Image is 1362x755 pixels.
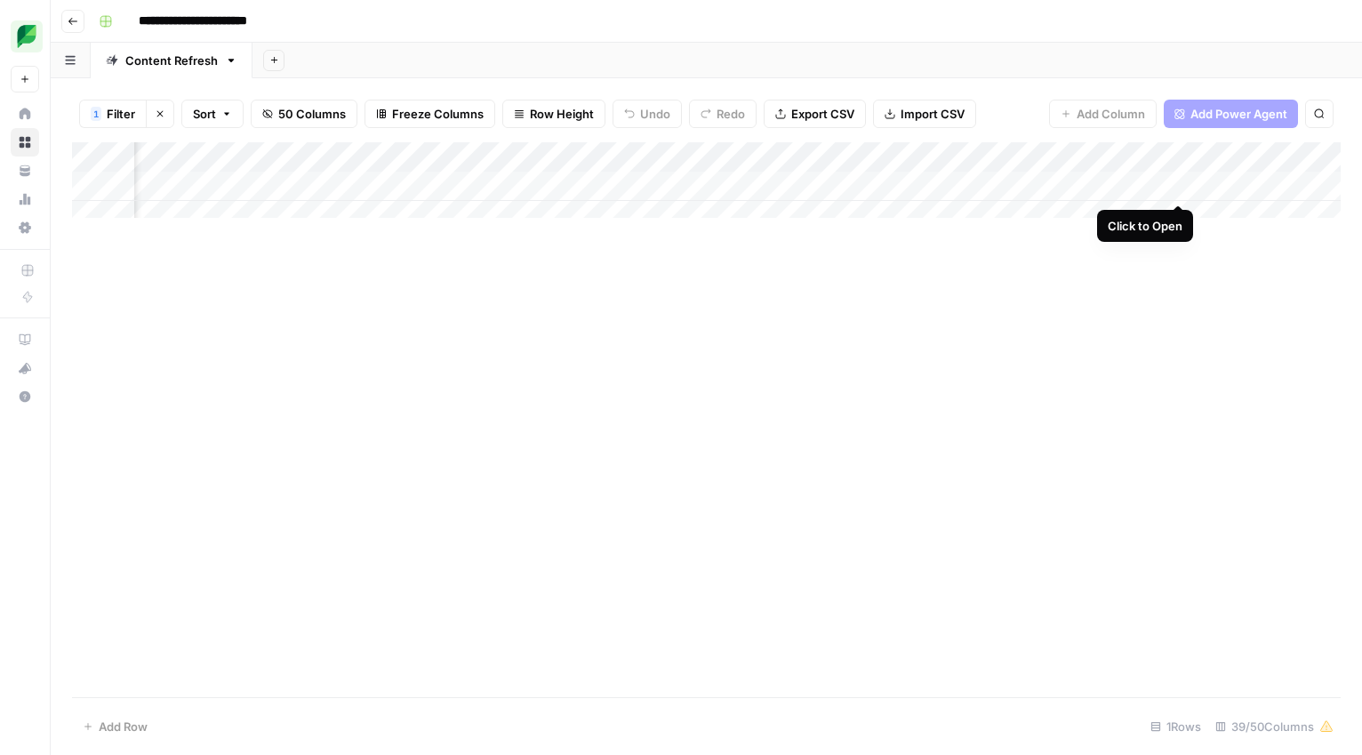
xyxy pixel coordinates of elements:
img: SproutSocial Logo [11,20,43,52]
span: Add Row [99,718,148,735]
button: 50 Columns [251,100,357,128]
a: AirOps Academy [11,325,39,354]
span: 1 [93,107,99,121]
div: Content Refresh [125,52,218,69]
button: Row Height [502,100,605,128]
span: Add Power Agent [1190,105,1287,123]
span: Add Column [1077,105,1145,123]
span: 50 Columns [278,105,346,123]
div: What's new? [12,355,38,382]
button: Add Row [72,712,158,741]
button: Export CSV [764,100,866,128]
a: Content Refresh [91,43,252,78]
a: Your Data [11,157,39,185]
div: 1 Rows [1143,712,1208,741]
div: 39/50 Columns [1208,712,1341,741]
button: Add Column [1049,100,1157,128]
span: Undo [640,105,670,123]
span: Sort [193,105,216,123]
a: Usage [11,185,39,213]
span: Redo [717,105,745,123]
button: Help + Support [11,382,39,411]
button: Add Power Agent [1164,100,1298,128]
span: Import CSV [901,105,965,123]
button: Redo [689,100,757,128]
div: 1 [91,107,101,121]
button: Workspace: SproutSocial [11,14,39,59]
button: What's new? [11,354,39,382]
a: Home [11,100,39,128]
button: Sort [181,100,244,128]
span: Row Height [530,105,594,123]
button: Import CSV [873,100,976,128]
button: Undo [613,100,682,128]
span: Export CSV [791,105,854,123]
span: Filter [107,105,135,123]
button: Freeze Columns [365,100,495,128]
a: Settings [11,213,39,242]
button: 1Filter [79,100,146,128]
a: Browse [11,128,39,157]
span: Freeze Columns [392,105,484,123]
